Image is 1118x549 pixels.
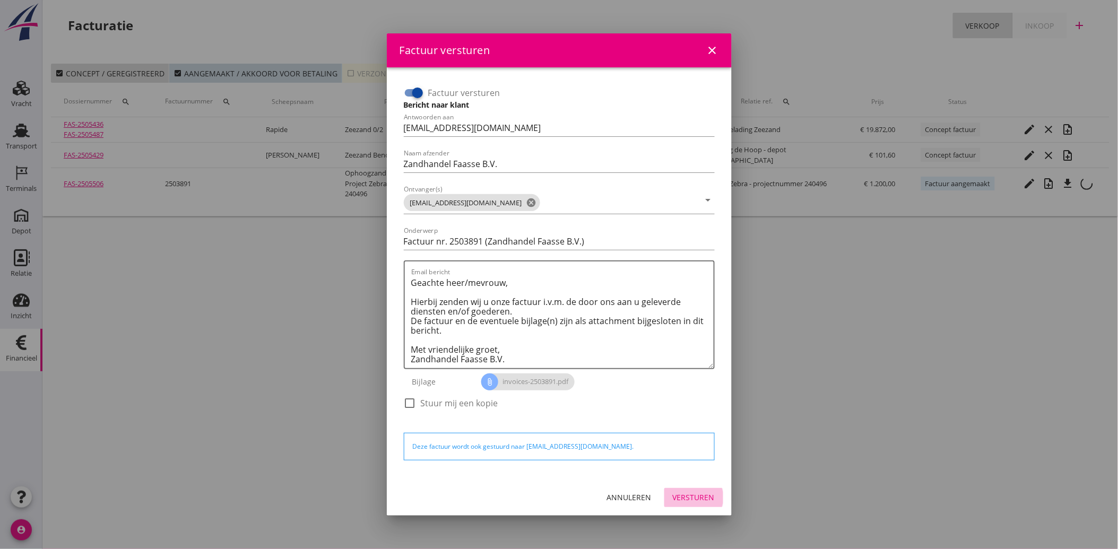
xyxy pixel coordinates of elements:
[607,492,652,503] div: Annuleren
[706,44,719,57] i: close
[404,99,715,110] h3: Bericht naar klant
[481,373,575,390] span: invoices-2503891.pdf
[664,488,723,507] button: Versturen
[702,194,715,206] i: arrow_drop_down
[404,155,715,172] input: Naam afzender
[400,42,490,58] div: Factuur versturen
[599,488,660,507] button: Annuleren
[481,373,498,390] i: attach_file
[526,197,537,208] i: cancel
[404,369,482,395] div: Bijlage
[413,442,706,451] div: Deze factuur wordt ook gestuurd naar [EMAIL_ADDRESS][DOMAIN_NAME].
[542,194,700,211] input: Ontvanger(s)
[404,119,715,136] input: Antwoorden aan
[428,88,500,98] label: Factuur versturen
[411,274,714,368] textarea: Email bericht
[404,194,540,211] span: [EMAIL_ADDRESS][DOMAIN_NAME]
[673,492,715,503] div: Versturen
[421,398,498,408] label: Stuur mij een kopie
[404,233,715,250] input: Onderwerp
